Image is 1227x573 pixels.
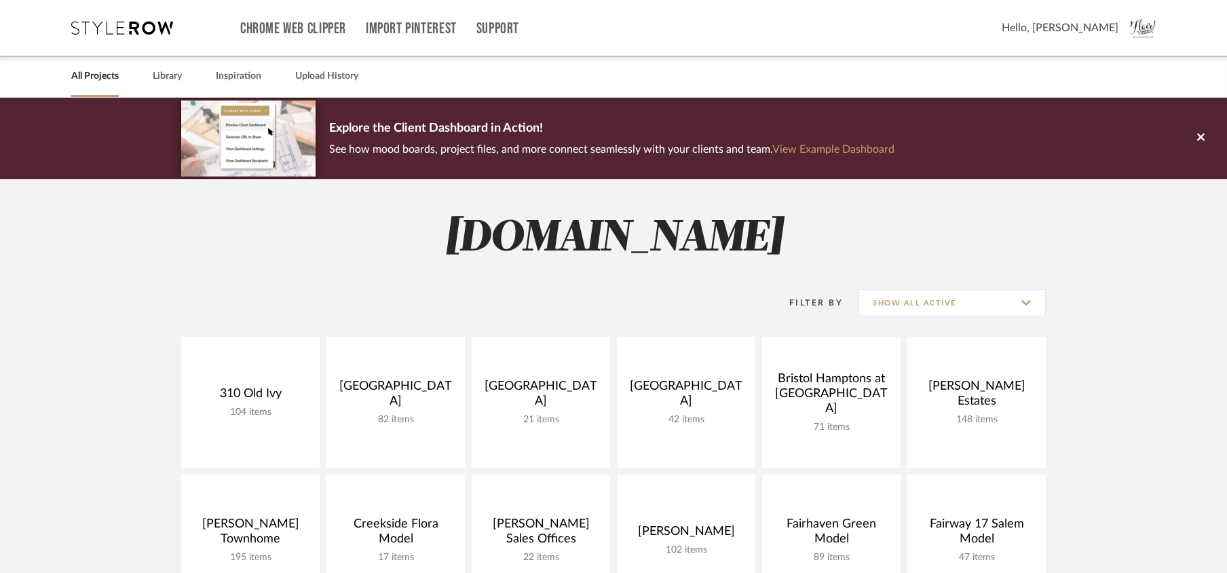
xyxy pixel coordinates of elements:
[192,517,309,552] div: [PERSON_NAME] Townhome
[125,213,1102,264] h2: [DOMAIN_NAME]
[192,407,309,418] div: 104 items
[329,118,894,140] p: Explore the Client Dashboard in Action!
[337,414,454,426] div: 82 items
[337,552,454,563] div: 17 items
[153,67,182,86] a: Library
[772,144,894,155] a: View Example Dashboard
[1002,20,1118,36] span: Hello, [PERSON_NAME]
[329,140,894,159] p: See how mood boards, project files, and more connect seamlessly with your clients and team.
[483,379,599,414] div: [GEOGRAPHIC_DATA]
[295,67,358,86] a: Upload History
[483,414,599,426] div: 21 items
[628,414,744,426] div: 42 items
[483,517,599,552] div: [PERSON_NAME] Sales Offices
[772,296,843,310] div: Filter By
[918,379,1035,414] div: [PERSON_NAME] Estates
[337,517,454,552] div: Creekside Flora Model
[773,422,890,433] div: 71 items
[71,67,119,86] a: All Projects
[773,517,890,552] div: Fairhaven Green Model
[192,386,309,407] div: 310 Old Ivy
[628,544,744,556] div: 102 items
[240,23,346,35] a: Chrome Web Clipper
[366,23,457,35] a: Import Pinterest
[628,379,744,414] div: [GEOGRAPHIC_DATA]
[773,552,890,563] div: 89 items
[918,517,1035,552] div: Fairway 17 Salem Model
[337,379,454,414] div: [GEOGRAPHIC_DATA]
[476,23,519,35] a: Support
[1129,14,1157,42] img: avatar
[216,67,261,86] a: Inspiration
[181,100,316,176] img: d5d033c5-7b12-40c2-a960-1ecee1989c38.png
[918,414,1035,426] div: 148 items
[918,552,1035,563] div: 47 items
[773,371,890,422] div: Bristol Hamptons at [GEOGRAPHIC_DATA]
[483,552,599,563] div: 22 items
[628,524,744,544] div: [PERSON_NAME]
[192,552,309,563] div: 195 items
